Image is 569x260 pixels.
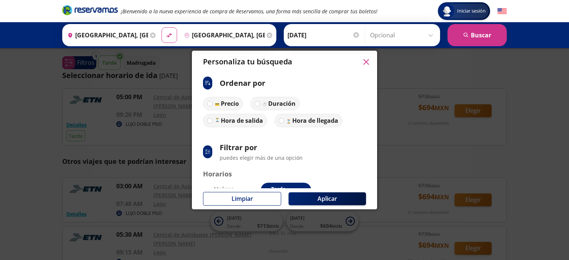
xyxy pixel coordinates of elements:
button: Limpiar [203,192,281,206]
i: Brand Logo [62,4,118,16]
input: Buscar Origen [64,26,148,44]
em: ¡Bienvenido a la nueva experiencia de compra de Reservamos, una forma más sencilla de comprar tus... [121,8,377,15]
p: Precio [221,99,239,108]
p: Filtrar por [220,142,303,153]
p: Ordenar por [220,78,265,89]
p: Hora de llegada [292,116,338,125]
button: Buscar [447,24,507,46]
button: Aplicar [289,192,366,205]
button: English [498,7,507,16]
p: Personaliza tu búsqueda [203,56,292,67]
button: Tarde12:00 pm - 6:59 pm [261,183,311,201]
span: Iniciar sesión [454,7,489,15]
button: Mañana7:00 am - 11:59 am [203,183,253,201]
p: Mañana [214,185,249,193]
a: Brand Logo [62,4,118,18]
input: Buscar Destino [181,26,265,44]
p: Tarde [271,185,307,193]
input: Opcional [370,26,436,44]
p: Horarios [203,169,366,179]
p: Hora de salida [221,116,263,125]
p: puedes elegir más de una opción [220,154,303,162]
p: Duración [268,99,296,108]
input: Elegir Fecha [287,26,360,44]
